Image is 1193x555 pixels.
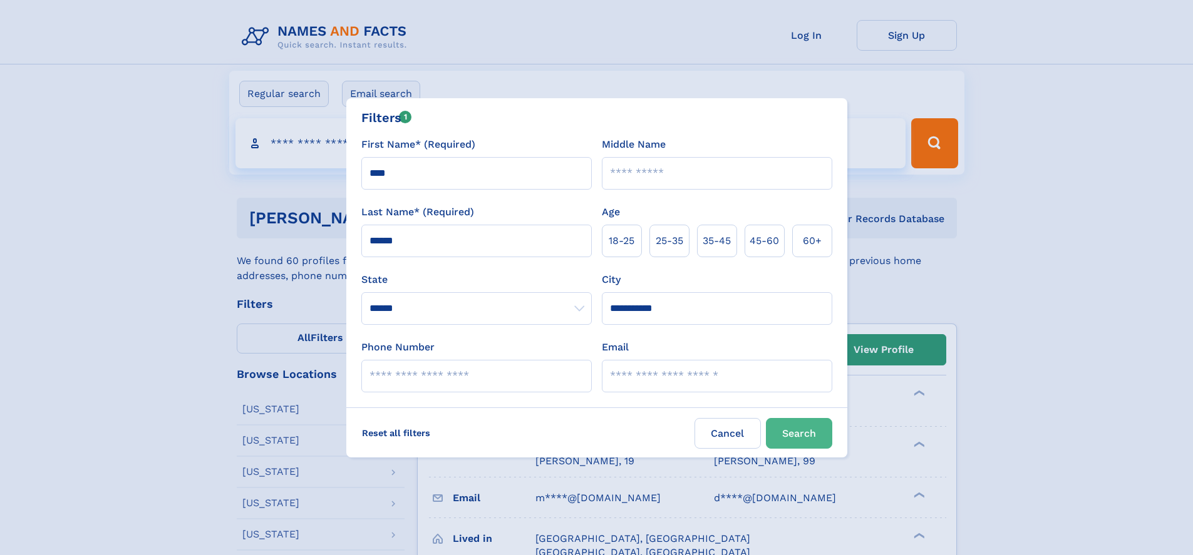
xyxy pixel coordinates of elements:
[609,233,634,248] span: 18‑25
[750,233,779,248] span: 45‑60
[602,340,629,355] label: Email
[361,108,412,127] div: Filters
[361,205,474,220] label: Last Name* (Required)
[354,418,438,448] label: Reset all filters
[703,233,731,248] span: 35‑45
[602,137,666,152] label: Middle Name
[361,272,592,287] label: State
[803,233,822,248] span: 60+
[766,418,832,449] button: Search
[695,418,761,449] label: Cancel
[602,205,620,220] label: Age
[361,340,435,355] label: Phone Number
[656,233,683,248] span: 25‑35
[361,137,475,152] label: First Name* (Required)
[602,272,621,287] label: City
